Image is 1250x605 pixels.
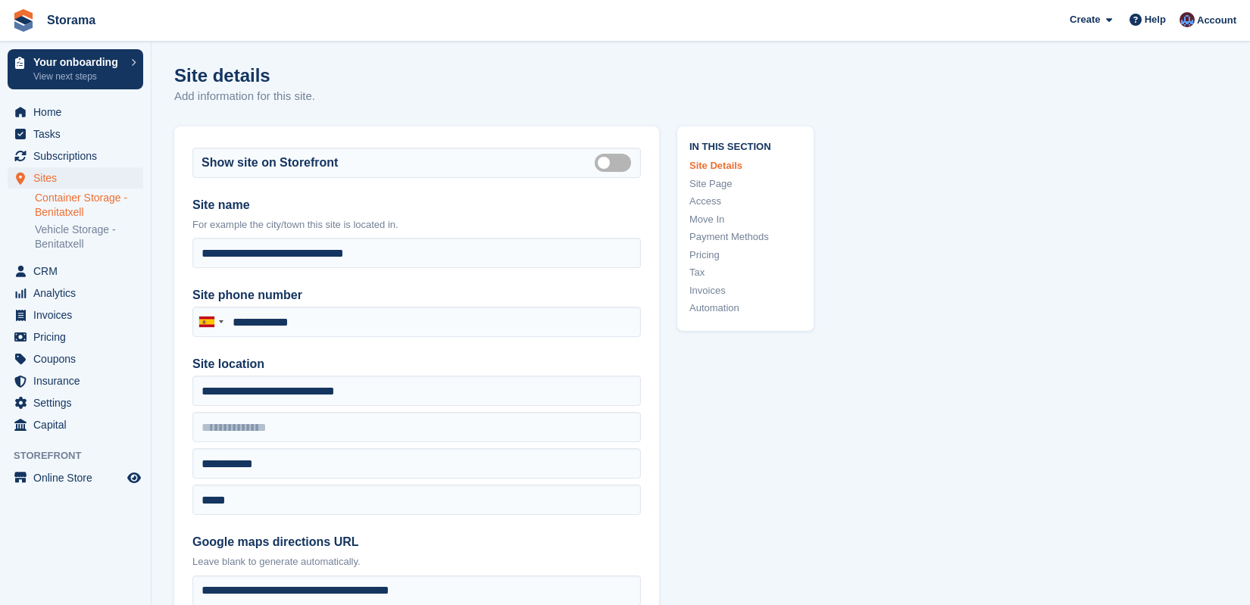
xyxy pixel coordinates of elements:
span: Coupons [33,348,124,370]
span: Home [33,101,124,123]
a: menu [8,348,143,370]
span: Online Store [33,467,124,488]
span: Capital [33,414,124,435]
a: Automation [689,301,802,316]
a: Pricing [689,248,802,263]
div: Spain (España): +34 [193,307,228,336]
span: Storefront [14,448,151,463]
a: Container Storage - Benitatxell [35,191,143,220]
span: Invoices [33,304,124,326]
p: View next steps [33,70,123,83]
a: menu [8,167,143,189]
a: menu [8,123,143,145]
span: Account [1197,13,1236,28]
a: Invoices [689,283,802,298]
span: Help [1145,12,1166,27]
a: Site Page [689,176,802,192]
a: Payment Methods [689,229,802,245]
p: Your onboarding [33,57,123,67]
label: Site location [192,355,641,373]
a: Access [689,194,802,209]
a: Preview store [125,469,143,487]
a: Vehicle Storage - Benitatxell [35,223,143,251]
a: Your onboarding View next steps [8,49,143,89]
span: Create [1070,12,1100,27]
label: Show site on Storefront [202,154,338,172]
img: Hannah Fordham [1180,12,1195,27]
a: menu [8,145,143,167]
a: menu [8,370,143,391]
label: Google maps directions URL [192,533,641,551]
h1: Site details [174,65,315,86]
p: Add information for this site. [174,88,315,105]
span: Sites [33,167,124,189]
img: stora-icon-8386f47178a22dfd0bd8f6a31ec36ba5ce8667c1dd55bd0f319d3a0aa187defe.svg [12,9,35,32]
a: menu [8,304,143,326]
p: Leave blank to generate automatically. [192,554,641,569]
label: Site name [192,196,641,214]
a: menu [8,326,143,348]
span: Pricing [33,326,124,348]
span: Analytics [33,282,124,304]
a: menu [8,414,143,435]
p: For example the city/town this site is located in. [192,217,641,232]
a: Storama [41,8,102,33]
a: menu [8,467,143,488]
a: menu [8,392,143,413]
label: Is public [595,161,637,164]
a: menu [8,101,143,123]
a: menu [8,282,143,304]
a: Site Details [689,158,802,173]
span: Subscriptions [33,145,124,167]
a: Tax [689,265,802,280]
a: menu [8,260,143,282]
span: Settings [33,392,124,413]
span: Tasks [33,123,124,145]
span: Insurance [33,370,124,391]
label: Site phone number [192,286,641,304]
span: In this section [689,139,802,153]
a: Move In [689,212,802,227]
span: CRM [33,260,124,282]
